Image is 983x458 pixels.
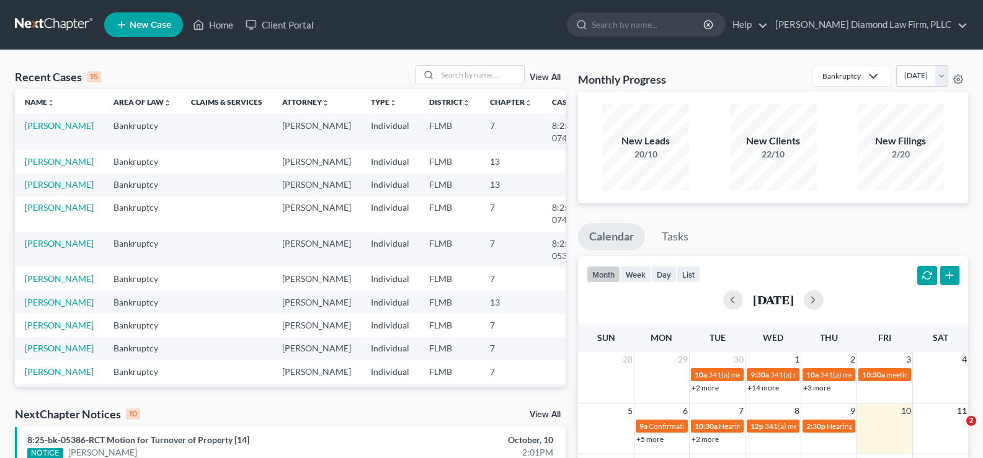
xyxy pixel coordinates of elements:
span: Thu [820,332,838,343]
a: [PERSON_NAME] Diamond Law Firm, PLLC [769,14,967,36]
span: 341(a) meeting for [PERSON_NAME] [765,421,884,431]
button: month [587,266,620,283]
td: 8:25-bk-07494 [542,196,602,232]
span: Sat [933,332,948,343]
a: [PERSON_NAME] [25,343,94,353]
td: FLMB [419,291,480,314]
div: 22/10 [730,148,817,161]
button: list [677,266,700,283]
a: Attorneyunfold_more [282,97,329,107]
span: 9 [849,403,856,418]
td: Individual [361,173,419,196]
a: +2 more [692,383,719,392]
a: Tasks [651,223,700,250]
td: Bankruptcy [104,232,181,267]
i: unfold_more [463,99,470,107]
i: unfold_more [164,99,171,107]
a: Typeunfold_more [371,97,397,107]
div: 2/20 [857,148,944,161]
span: 341(a) meeting for [PERSON_NAME] [820,370,940,379]
span: 10a [695,370,707,379]
a: Chapterunfold_more [490,97,532,107]
span: 2:30p [806,421,825,431]
span: 341(a) meeting for [PERSON_NAME] [770,370,890,379]
span: 10 [900,403,912,418]
td: FLMB [419,267,480,290]
span: Wed [763,332,783,343]
a: +3 more [803,383,830,392]
td: FLMB [419,314,480,337]
td: Bankruptcy [104,360,181,383]
span: 341(a) meeting for [PERSON_NAME] [708,370,828,379]
td: Individual [361,267,419,290]
td: FLMB [419,337,480,360]
td: [PERSON_NAME] [272,360,361,383]
a: Case Nounfold_more [552,97,592,107]
span: 10:30a [862,370,885,379]
a: [PERSON_NAME] [25,320,94,330]
span: 10a [806,370,819,379]
td: Bankruptcy [104,267,181,290]
span: 2 [849,352,856,367]
td: 3:25-bk-03371 [542,384,602,419]
span: 28 [621,352,634,367]
iframe: Intercom live chat [941,416,971,446]
span: New Case [130,20,171,30]
a: Area of Lawunfold_more [113,97,171,107]
span: 9a [639,421,647,431]
div: Bankruptcy [822,71,861,81]
h2: [DATE] [753,293,794,306]
td: FLMB [419,173,480,196]
td: FLMB [419,384,480,419]
a: [PERSON_NAME] [25,273,94,284]
a: Help [726,14,768,36]
span: 7 [737,403,745,418]
a: [PERSON_NAME] [25,238,94,249]
a: [PERSON_NAME] [25,156,94,167]
td: Individual [361,232,419,267]
span: 12p [750,421,763,431]
td: Individual [361,150,419,173]
td: Bankruptcy [104,114,181,149]
a: View All [530,73,561,82]
td: 7 [480,232,542,267]
span: 6 [682,403,689,418]
th: Claims & Services [181,89,272,114]
td: Bankruptcy [104,173,181,196]
div: New Filings [857,134,944,148]
i: unfold_more [47,99,55,107]
div: 20/10 [602,148,689,161]
a: 8:25-bk-05386-RCT Motion for Turnover of Property [14] [27,434,249,445]
a: [PERSON_NAME] [25,297,94,307]
td: Individual [361,196,419,232]
span: 30 [732,352,745,367]
td: [PERSON_NAME] [272,173,361,196]
td: 7 [480,337,542,360]
span: 10:30a [695,421,718,431]
a: +14 more [747,383,779,392]
td: FLMB [419,232,480,267]
span: Sun [597,332,615,343]
td: 8:25-bk-07498 [542,114,602,149]
div: Recent Cases [15,69,101,84]
span: Fri [878,332,891,343]
td: 13 [480,291,542,314]
td: Bankruptcy [104,196,181,232]
div: October, 10 [386,434,553,446]
span: 2 [966,416,976,426]
span: 1 [793,352,801,367]
td: Individual [361,360,419,383]
a: [PERSON_NAME] [25,202,94,213]
td: Bankruptcy [104,150,181,173]
a: Districtunfold_more [429,97,470,107]
i: unfold_more [525,99,532,107]
span: 8 [793,403,801,418]
td: Individual [361,291,419,314]
td: Individual [361,314,419,337]
div: NextChapter Notices [15,407,140,421]
td: FLMB [419,114,480,149]
a: +5 more [636,434,664,444]
td: [PERSON_NAME] [272,384,361,419]
span: 29 [677,352,689,367]
td: Bankruptcy [104,337,181,360]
